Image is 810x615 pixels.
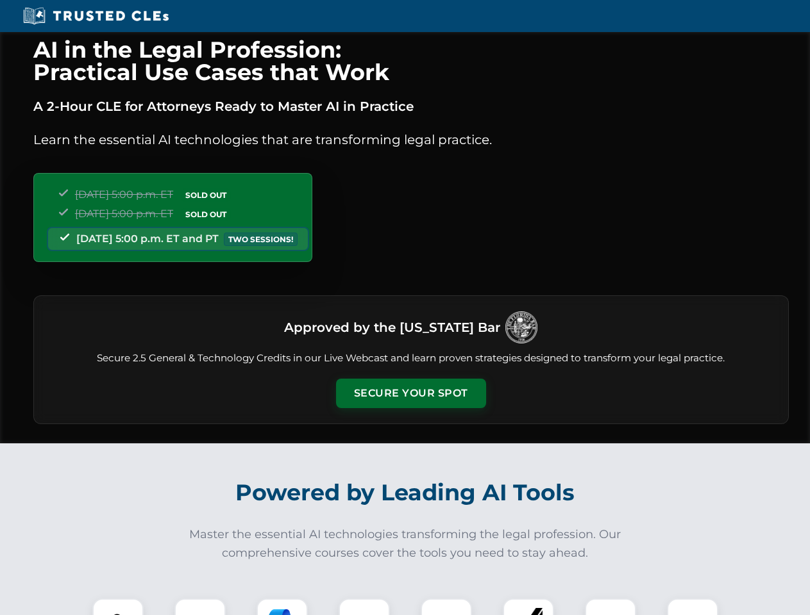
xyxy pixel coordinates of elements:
img: Trusted CLEs [19,6,173,26]
p: A 2-Hour CLE for Attorneys Ready to Master AI in Practice [33,96,789,117]
span: [DATE] 5:00 p.m. ET [75,208,173,220]
button: Secure Your Spot [336,379,486,408]
p: Master the essential AI technologies transforming the legal profession. Our comprehensive courses... [181,525,630,562]
h2: Powered by Leading AI Tools [50,470,761,515]
p: Learn the essential AI technologies that are transforming legal practice. [33,129,789,150]
span: [DATE] 5:00 p.m. ET [75,188,173,201]
img: Logo [505,311,537,343]
h1: AI in the Legal Profession: Practical Use Cases that Work [33,38,789,83]
p: Secure 2.5 General & Technology Credits in our Live Webcast and learn proven strategies designed ... [49,351,773,366]
span: SOLD OUT [181,188,231,202]
span: SOLD OUT [181,208,231,221]
h3: Approved by the [US_STATE] Bar [284,316,500,339]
